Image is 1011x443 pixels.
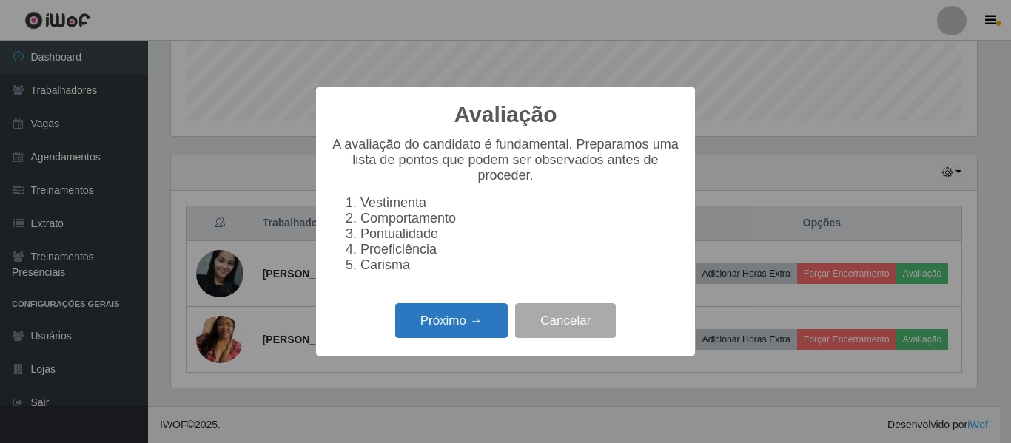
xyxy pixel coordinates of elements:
button: Cancelar [515,303,616,338]
button: Próximo → [395,303,508,338]
li: Vestimenta [360,195,680,211]
h2: Avaliação [454,101,557,128]
li: Pontualidade [360,226,680,242]
li: Comportamento [360,211,680,226]
li: Carisma [360,257,680,273]
p: A avaliação do candidato é fundamental. Preparamos uma lista de pontos que podem ser observados a... [331,137,680,183]
li: Proeficiência [360,242,680,257]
